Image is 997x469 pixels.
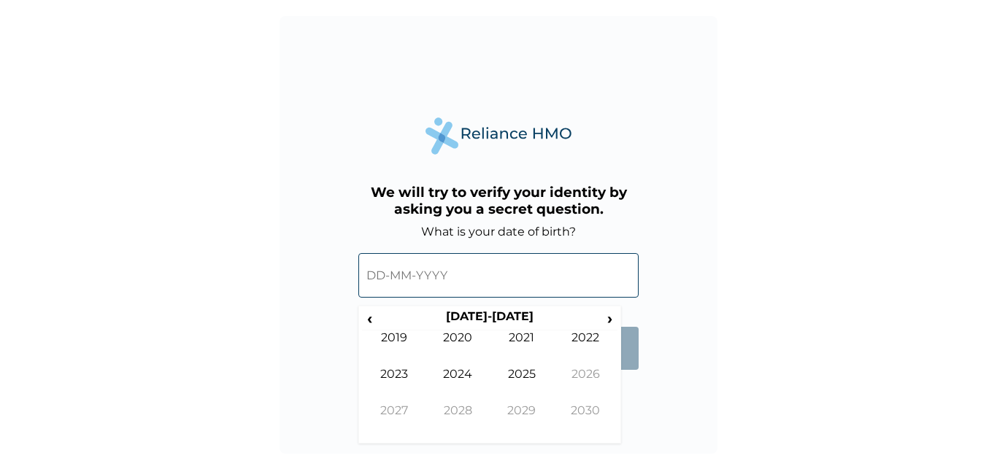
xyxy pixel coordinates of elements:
td: 2028 [426,403,490,440]
td: 2022 [554,330,618,367]
span: › [602,309,618,327]
h3: We will try to verify your identity by asking you a secret question. [358,184,639,217]
td: 2030 [554,403,618,440]
td: 2020 [426,330,490,367]
td: 2023 [362,367,426,403]
td: 2029 [490,403,554,440]
td: 2024 [426,367,490,403]
td: 2019 [362,330,426,367]
span: ‹ [362,309,377,327]
th: [DATE]-[DATE] [377,309,601,330]
img: Reliance Health's Logo [426,117,571,155]
td: 2025 [490,367,554,403]
td: 2027 [362,403,426,440]
input: DD-MM-YYYY [358,253,639,298]
label: What is your date of birth? [421,225,576,239]
td: 2026 [554,367,618,403]
td: 2021 [490,330,554,367]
